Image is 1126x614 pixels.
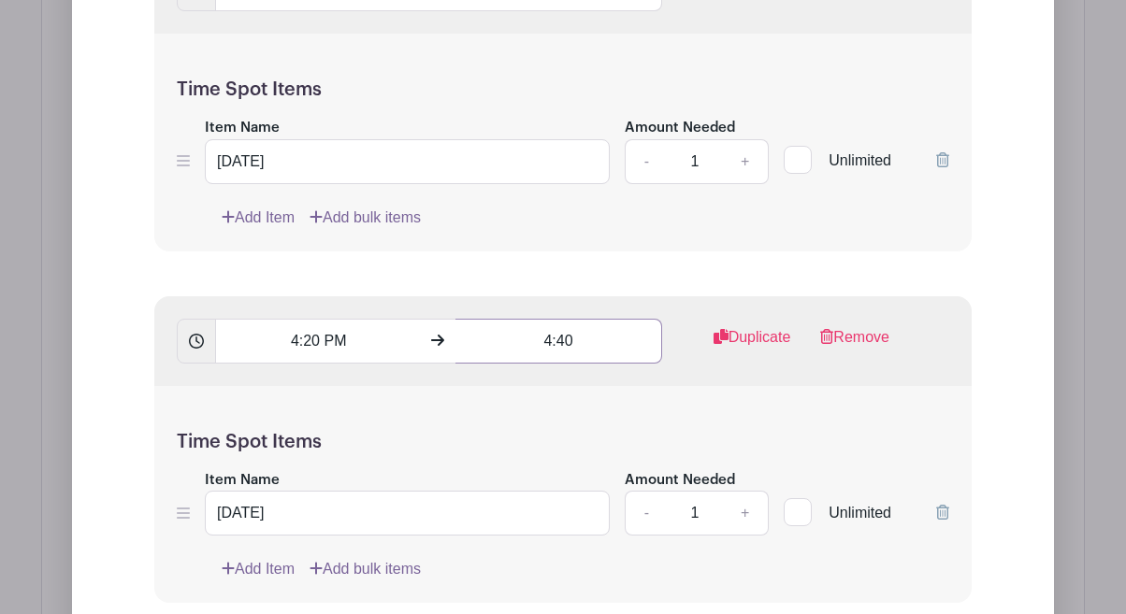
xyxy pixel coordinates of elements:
label: Item Name [205,118,280,139]
span: Unlimited [829,505,891,521]
a: + [722,491,769,535]
a: Duplicate [714,326,791,364]
a: Add Item [222,558,295,580]
span: Unlimited [829,152,891,168]
a: + [722,139,769,184]
label: Amount Needed [625,470,735,492]
a: Add bulk items [310,558,421,580]
h5: Time Spot Items [177,79,949,101]
a: Add bulk items [310,207,421,229]
label: Amount Needed [625,118,735,139]
input: Set Start Time [215,319,421,364]
input: Set End Time [455,319,661,364]
a: Add Item [222,207,295,229]
a: Remove [820,326,889,364]
input: e.g. Snacks or Check-in Attendees [205,139,610,184]
h5: Time Spot Items [177,431,949,453]
a: - [625,491,668,535]
input: e.g. Snacks or Check-in Attendees [205,491,610,535]
a: - [625,139,668,184]
label: Item Name [205,470,280,492]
